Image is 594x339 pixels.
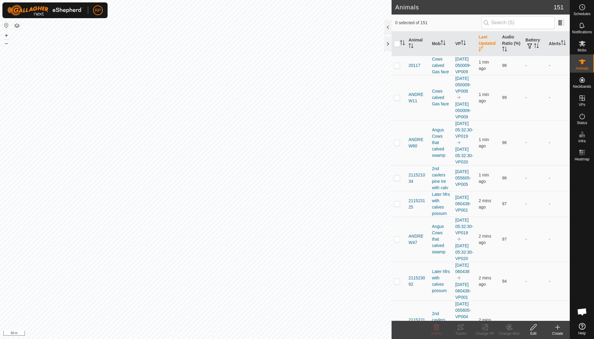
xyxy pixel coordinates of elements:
span: 20117 [409,62,420,69]
span: 99 [502,95,507,100]
div: Create [546,331,570,336]
img: to [456,95,461,100]
td: - [546,56,570,75]
span: 4 Oct 2025 at 2:33 PM [479,173,489,184]
th: VP [453,31,476,56]
td: - [546,191,570,217]
span: 211523125 [409,198,427,210]
a: [DATE] 05:32:30-VP019 [455,218,473,235]
a: [DATE] 05:32:30-VP020 [455,243,473,261]
span: 97 [502,237,507,242]
span: 4 Oct 2025 at 2:34 PM [479,60,489,71]
div: Edit [521,331,546,336]
a: [DATE] 05:32:30-VP020 [455,147,473,164]
a: [DATE] 050009-VP009 [455,57,471,74]
a: [DATE] 050009-VP009 [455,102,471,119]
span: Animals [576,67,589,70]
td: - [523,217,546,262]
span: VPs [579,103,585,107]
td: - [523,56,546,75]
p-sorticon: Activate to sort [409,44,413,49]
p-sorticon: Activate to sort [479,48,483,52]
span: 97 [502,201,507,206]
p-sorticon: Activate to sort [461,41,466,46]
img: to [456,237,461,242]
td: - [523,262,546,301]
td: - [523,75,546,120]
div: 2nd cavlers pine tre with calv [432,166,450,191]
button: – [3,40,10,47]
a: [DATE] 055605-VP005 [455,169,471,187]
span: 4 Oct 2025 at 2:33 PM [479,137,489,148]
th: Audio Ratio (%) [500,31,523,56]
td: - [523,120,546,165]
span: 0 selected of 151 [395,20,481,26]
span: 4 Oct 2025 at 2:33 PM [479,92,489,103]
div: Open chat [573,303,591,321]
span: 151 [554,3,564,12]
span: Help [578,331,586,335]
button: Map Layers [13,22,21,29]
td: - [546,75,570,120]
img: to [456,275,461,280]
span: 98 [502,63,507,68]
td: - [523,191,546,217]
div: Angus Cows that calved swamp [432,127,450,159]
span: Notifications [572,30,592,34]
div: Change Mob [497,331,521,336]
span: ANDREW47 [409,233,427,246]
span: Schedules [573,12,590,16]
p-sorticon: Activate to sort [561,41,566,46]
span: 96 [502,140,507,145]
span: 4 Oct 2025 at 2:33 PM [479,275,491,287]
div: Later hfrs with calves possum [432,191,450,217]
span: Mobs [578,48,586,52]
span: Infra [578,139,586,143]
input: Search (S) [481,16,555,29]
td: - [546,217,570,262]
div: Change VP [473,331,497,336]
th: Animal [406,31,429,56]
div: Cows calved Gas face [432,88,450,107]
span: Neckbands [573,85,591,88]
a: [DATE] 060438-VP001 [455,282,471,300]
div: 2nd cavlers pine tre with calv [432,311,450,336]
td: - [523,165,546,191]
span: Status [577,121,587,125]
a: Contact Us [202,331,220,337]
img: Gallagher Logo [7,5,83,16]
div: Later hfrs with calves possum [432,268,450,294]
button: Reset Map [3,22,10,29]
h2: Animals [395,4,554,11]
span: 4 Oct 2025 at 2:33 PM [479,318,491,329]
span: RP [95,7,101,14]
span: 96 [502,176,507,180]
th: Alerts [546,31,570,56]
span: 4 Oct 2025 at 2:33 PM [479,198,491,209]
div: Tracks [449,331,473,336]
th: Mob [429,31,453,56]
span: 211522153 [409,317,427,330]
a: [DATE] 050009-VP008 [455,76,471,94]
span: Heatmap [575,157,589,161]
span: 94 [502,279,507,284]
div: Angus Cows that calved swamp [432,223,450,255]
img: to [456,140,461,145]
td: - [546,262,570,301]
div: Cows calved Gas face [432,56,450,75]
td: - [546,120,570,165]
p-sorticon: Activate to sort [441,41,446,46]
p-sorticon: Activate to sort [502,48,507,52]
span: Delete [431,331,442,336]
a: [DATE] 060438 [455,263,469,274]
a: [DATE] 060438-VP001 [455,195,471,212]
img: to [456,321,461,325]
span: ANDREW11 [409,91,427,104]
th: Battery [523,31,546,56]
span: 4 Oct 2025 at 2:33 PM [479,234,491,245]
p-sorticon: Activate to sort [534,44,539,49]
span: 211523092 [409,275,427,288]
a: Privacy Policy [172,331,195,337]
span: ANDREW60 [409,137,427,149]
p-sorticon: Activate to sort [400,41,405,46]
